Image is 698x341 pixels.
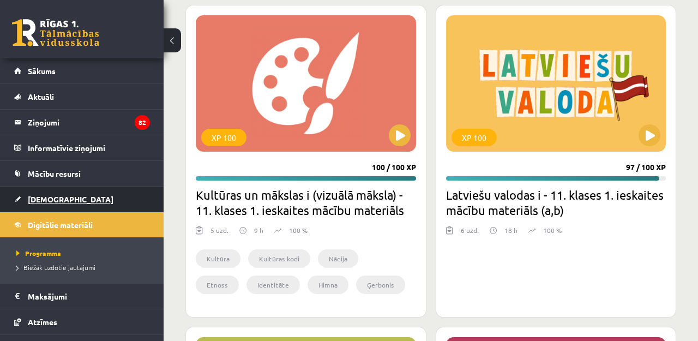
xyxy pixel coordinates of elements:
[28,194,113,204] span: [DEMOGRAPHIC_DATA]
[196,276,239,294] li: Etnoss
[318,249,358,268] li: Nācija
[308,276,348,294] li: Himna
[28,66,56,76] span: Sākums
[196,187,416,218] h2: Kultūras un mākslas i (vizuālā māksla) - 11. klases 1. ieskaites mācību materiāls
[28,284,150,309] legend: Maksājumi
[504,225,518,235] p: 18 h
[246,276,300,294] li: Identitāte
[289,225,308,235] p: 100 %
[16,263,95,272] span: Biežāk uzdotie jautājumi
[196,249,240,268] li: Kultūra
[446,187,666,218] h2: Latviešu valodas i - 11. klases 1. ieskaites mācību materiāls (a,b)
[28,110,150,135] legend: Ziņojumi
[12,19,99,46] a: Rīgas 1. Tālmācības vidusskola
[28,135,150,160] legend: Informatīvie ziņojumi
[14,161,150,186] a: Mācību resursi
[28,220,93,230] span: Digitālie materiāli
[16,262,153,272] a: Biežāk uzdotie jautājumi
[28,169,81,178] span: Mācību resursi
[16,248,153,258] a: Programma
[14,309,150,334] a: Atzīmes
[14,135,150,160] a: Informatīvie ziņojumi
[28,317,57,327] span: Atzīmes
[452,129,497,146] div: XP 100
[248,249,310,268] li: Kultūras kodi
[356,276,405,294] li: Ģerbonis
[254,225,263,235] p: 9 h
[210,225,228,242] div: 5 uzd.
[201,129,246,146] div: XP 100
[543,225,562,235] p: 100 %
[14,58,150,83] a: Sākums
[28,92,54,101] span: Aktuāli
[14,187,150,212] a: [DEMOGRAPHIC_DATA]
[14,110,150,135] a: Ziņojumi82
[461,225,479,242] div: 6 uzd.
[14,84,150,109] a: Aktuāli
[14,212,150,237] a: Digitālie materiāli
[135,115,150,130] i: 82
[16,249,61,258] span: Programma
[14,284,150,309] a: Maksājumi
